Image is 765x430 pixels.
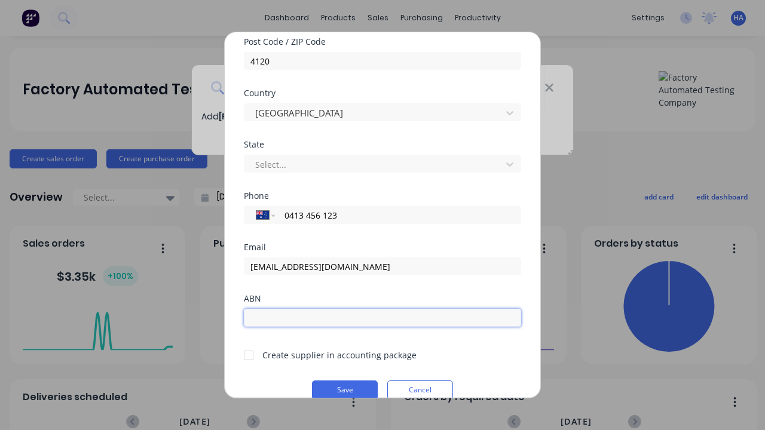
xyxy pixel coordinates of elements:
div: State [244,140,521,149]
div: Post Code / ZIP Code [244,38,521,46]
div: ABN [244,294,521,303]
div: Email [244,243,521,251]
button: Cancel [387,380,453,400]
div: Country [244,89,521,97]
div: Phone [244,192,521,200]
button: Save [312,380,378,400]
div: Create supplier in accounting package [262,349,417,361]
